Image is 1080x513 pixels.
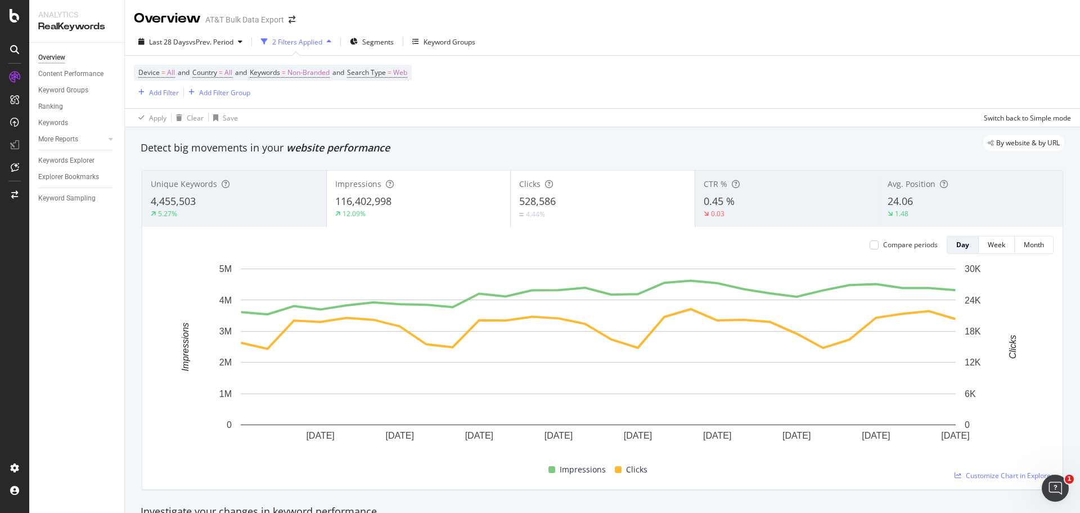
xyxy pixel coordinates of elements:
span: Search Type [347,68,386,77]
text: [DATE] [306,431,334,440]
text: 1M [219,389,232,399]
span: 0.45 % [704,194,735,208]
text: 4M [219,295,232,305]
span: By website & by URL [996,140,1060,146]
button: Keyword Groups [408,33,480,51]
span: 1 [1065,475,1074,484]
span: = [161,68,165,77]
text: [DATE] [624,431,652,440]
text: [DATE] [703,431,731,440]
span: 4,455,503 [151,194,196,208]
span: Keywords [250,68,280,77]
text: 18K [965,327,981,336]
iframe: Intercom live chat [1042,475,1069,502]
text: 0 [965,420,970,430]
text: 5M [219,264,232,274]
text: 2M [219,358,232,367]
button: Segments [345,33,398,51]
text: 24K [965,295,981,305]
a: Keywords Explorer [38,155,116,167]
img: Equal [519,213,524,216]
div: Add Filter [149,88,179,97]
button: Day [947,236,979,254]
button: Clear [172,109,204,127]
div: 5.27% [158,209,177,218]
span: Impressions [335,179,381,189]
div: Explorer Bookmarks [38,171,99,183]
span: Country [192,68,217,77]
button: Month [1015,236,1054,254]
button: Add Filter [134,86,179,99]
span: and [235,68,247,77]
div: AT&T Bulk Data Export [205,14,284,25]
button: Switch back to Simple mode [979,109,1071,127]
div: arrow-right-arrow-left [289,16,295,24]
div: Compare periods [883,240,938,249]
span: All [167,65,175,81]
text: 6K [965,389,976,399]
div: Keywords Explorer [38,155,94,167]
svg: A chart. [151,263,1045,458]
div: Keywords [38,117,68,129]
span: Segments [362,37,394,47]
span: Customize Chart in Explorer [966,471,1054,480]
div: Apply [149,113,166,123]
button: Week [979,236,1015,254]
div: Overview [38,52,65,64]
span: Clicks [626,463,647,476]
button: Save [209,109,238,127]
a: Keyword Sampling [38,193,116,204]
span: CTR % [704,179,727,189]
text: [DATE] [386,431,414,440]
span: and [178,68,190,77]
div: 12.09% [343,209,366,218]
div: RealKeywords [38,20,115,33]
text: 0 [227,420,232,430]
button: Add Filter Group [184,86,250,99]
div: Content Performance [38,68,103,80]
a: Ranking [38,101,116,113]
text: [DATE] [544,431,573,440]
span: = [282,68,286,77]
button: Apply [134,109,166,127]
text: Clicks [1008,335,1018,359]
span: All [224,65,232,81]
div: Keyword Groups [38,84,88,96]
span: Non-Branded [287,65,330,81]
div: 0.03 [711,209,724,218]
div: More Reports [38,133,78,145]
span: Clicks [519,179,541,189]
span: vs Prev. Period [189,37,233,47]
span: Unique Keywords [151,179,217,189]
span: Device [138,68,160,77]
div: legacy label [983,135,1064,151]
span: Avg. Position [888,179,935,189]
a: Customize Chart in Explorer [955,471,1054,480]
span: = [388,68,391,77]
span: 528,586 [519,194,556,208]
span: = [219,68,223,77]
a: Content Performance [38,68,116,80]
text: Impressions [181,323,190,371]
div: 1.48 [895,209,908,218]
div: 2 Filters Applied [272,37,322,47]
div: Ranking [38,101,63,113]
div: Keyword Groups [424,37,475,47]
text: [DATE] [862,431,890,440]
a: More Reports [38,133,105,145]
span: Impressions [560,463,606,476]
div: Save [223,113,238,123]
button: Last 28 DaysvsPrev. Period [134,33,247,51]
text: [DATE] [782,431,811,440]
div: Month [1024,240,1044,249]
text: 3M [219,327,232,336]
text: 12K [965,358,981,367]
a: Overview [38,52,116,64]
text: 30K [965,264,981,274]
a: Explorer Bookmarks [38,171,116,183]
div: Add Filter Group [199,88,250,97]
span: Last 28 Days [149,37,189,47]
button: 2 Filters Applied [256,33,336,51]
div: Analytics [38,9,115,20]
